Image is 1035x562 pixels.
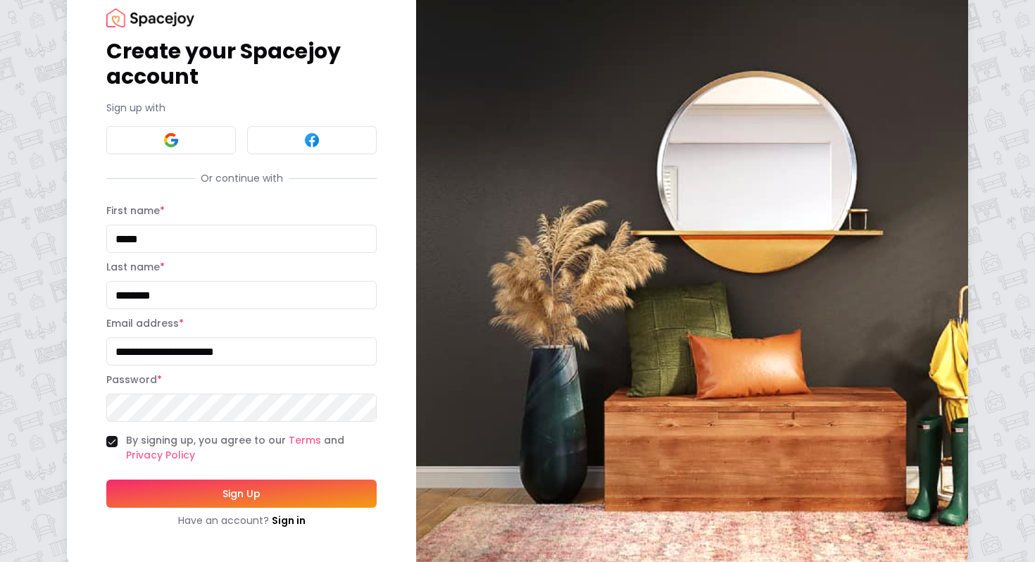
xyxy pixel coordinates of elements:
label: Last name [106,260,165,274]
p: Sign up with [106,101,377,115]
img: Facebook signin [303,132,320,149]
label: Email address [106,316,184,330]
img: Spacejoy Logo [106,8,194,27]
label: First name [106,204,165,218]
span: Or continue with [195,171,289,185]
a: Privacy Policy [126,448,195,462]
h1: Create your Spacejoy account [106,39,377,89]
a: Terms [289,433,321,447]
img: Google signin [163,132,180,149]
label: Password [106,373,162,387]
button: Sign Up [106,480,377,508]
div: Have an account? [106,513,377,527]
a: Sign in [272,513,306,527]
label: By signing up, you agree to our and [126,433,377,463]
